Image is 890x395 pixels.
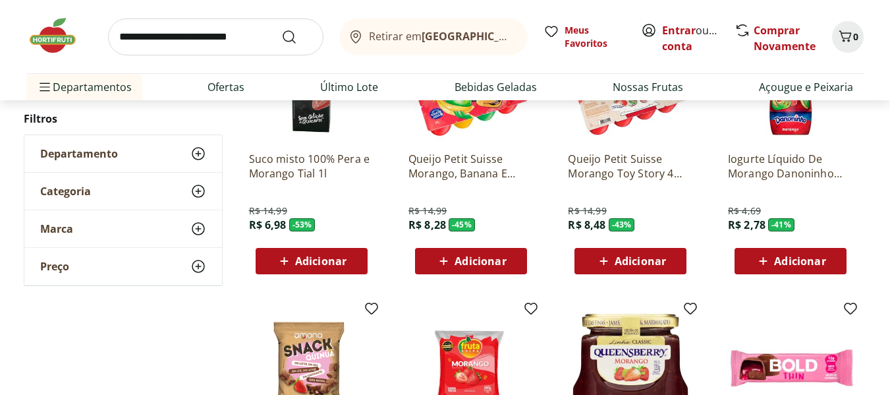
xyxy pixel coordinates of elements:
[408,218,446,232] span: R$ 8,28
[728,152,853,181] a: Iogurte Líquido De Morango Danoninho 100Gr
[24,106,223,132] h2: Filtros
[768,218,794,231] span: - 41 %
[728,218,765,232] span: R$ 2,78
[455,256,506,266] span: Adicionar
[455,79,537,95] a: Bebidas Geladas
[543,24,625,50] a: Meus Favoritos
[108,18,323,55] input: search
[565,24,625,50] span: Meus Favoritos
[24,248,222,285] button: Preço
[415,248,527,274] button: Adicionar
[568,152,693,181] a: Queijo Petit Suisse Morango Toy Story 4 Danoninho Bandeja 320G 8 Unidades
[320,79,378,95] a: Último Lote
[281,29,313,45] button: Submit Search
[289,218,316,231] span: - 53 %
[339,18,528,55] button: Retirar em[GEOGRAPHIC_DATA]/[GEOGRAPHIC_DATA]
[40,147,118,160] span: Departamento
[662,23,735,53] a: Criar conta
[40,222,73,235] span: Marca
[422,29,644,44] b: [GEOGRAPHIC_DATA]/[GEOGRAPHIC_DATA]
[408,204,447,218] span: R$ 14,99
[609,218,635,231] span: - 43 %
[256,248,368,274] button: Adicionar
[774,256,825,266] span: Adicionar
[208,79,244,95] a: Ofertas
[615,256,666,266] span: Adicionar
[24,173,222,210] button: Categoria
[26,16,92,55] img: Hortifruti
[662,22,721,54] span: ou
[449,218,475,231] span: - 45 %
[40,185,91,198] span: Categoria
[613,79,683,95] a: Nossas Frutas
[832,21,864,53] button: Carrinho
[369,30,515,42] span: Retirar em
[662,23,696,38] a: Entrar
[568,218,605,232] span: R$ 8,48
[249,218,287,232] span: R$ 6,98
[24,135,222,172] button: Departamento
[37,71,132,103] span: Departamentos
[728,204,761,218] span: R$ 4,69
[574,248,686,274] button: Adicionar
[759,79,853,95] a: Açougue e Peixaria
[853,30,858,43] span: 0
[568,204,606,218] span: R$ 14,99
[754,23,816,53] a: Comprar Novamente
[24,210,222,247] button: Marca
[249,152,374,181] a: Suco misto 100% Pera e Morango Tial 1l
[735,248,847,274] button: Adicionar
[295,256,347,266] span: Adicionar
[408,152,534,181] a: Queijo Petit Suisse Morango, Banana E Maçã-Verde Toy Story 4 Danoninho Bandeja 320G 8 Unidades
[249,204,287,218] span: R$ 14,99
[40,260,69,273] span: Preço
[37,71,53,103] button: Menu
